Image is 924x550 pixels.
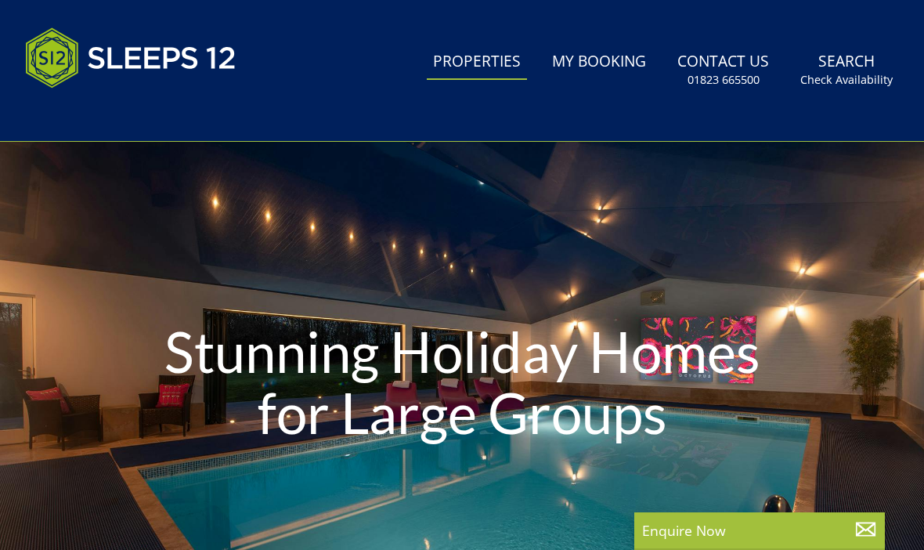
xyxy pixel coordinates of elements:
[427,45,527,80] a: Properties
[800,72,893,88] small: Check Availability
[139,290,785,475] h1: Stunning Holiday Homes for Large Groups
[25,19,236,97] img: Sleeps 12
[671,45,775,96] a: Contact Us01823 665500
[688,72,760,88] small: 01823 665500
[794,45,899,96] a: SearchCheck Availability
[546,45,652,80] a: My Booking
[17,107,182,120] iframe: Customer reviews powered by Trustpilot
[642,520,877,541] p: Enquire Now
